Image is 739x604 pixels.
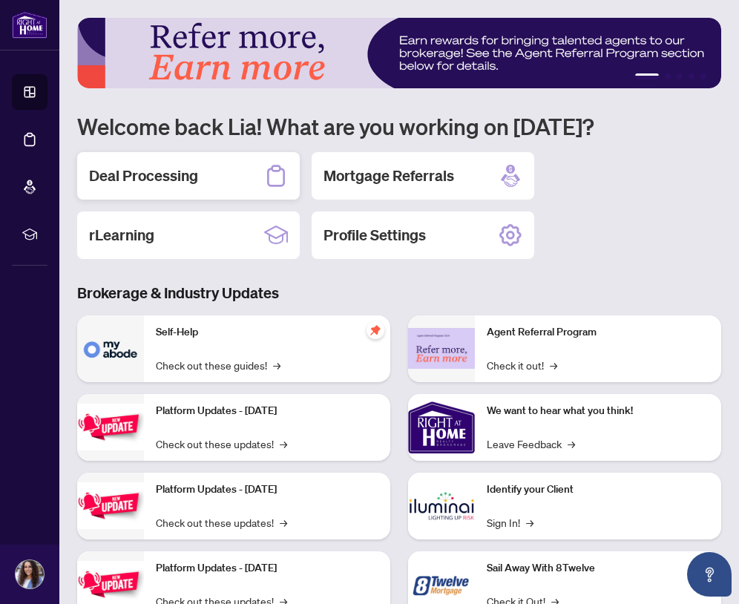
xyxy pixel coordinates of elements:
span: → [273,357,280,373]
span: pushpin [367,321,384,339]
p: Sail Away With 8Twelve [487,560,709,577]
img: logo [12,11,47,39]
button: 2 [665,73,671,79]
p: Self-Help [156,324,378,341]
img: Platform Updates - July 8, 2025 [77,482,144,529]
p: We want to hear what you think! [487,403,709,419]
a: Leave Feedback→ [487,436,575,452]
h3: Brokerage & Industry Updates [77,283,721,303]
button: 5 [700,73,706,79]
p: Platform Updates - [DATE] [156,482,378,498]
span: → [550,357,557,373]
a: Sign In!→ [487,514,533,531]
button: Open asap [687,552,732,597]
a: Check it out!→ [487,357,557,373]
button: 3 [677,73,683,79]
h2: Deal Processing [89,165,198,186]
p: Identify your Client [487,482,709,498]
button: 4 [689,73,694,79]
h2: Profile Settings [323,225,426,246]
span: → [280,436,287,452]
img: Platform Updates - July 21, 2025 [77,404,144,450]
span: → [568,436,575,452]
img: Profile Icon [16,560,44,588]
img: We want to hear what you think! [408,394,475,461]
a: Check out these updates!→ [156,436,287,452]
img: Slide 0 [77,18,721,88]
p: Platform Updates - [DATE] [156,560,378,577]
h1: Welcome back Lia! What are you working on [DATE]? [77,112,721,140]
h2: Mortgage Referrals [323,165,454,186]
p: Agent Referral Program [487,324,709,341]
img: Self-Help [77,315,144,382]
span: → [526,514,533,531]
a: Check out these guides!→ [156,357,280,373]
a: Check out these updates!→ [156,514,287,531]
img: Identify your Client [408,473,475,539]
button: 1 [635,73,659,79]
p: Platform Updates - [DATE] [156,403,378,419]
h2: rLearning [89,225,154,246]
img: Agent Referral Program [408,328,475,369]
span: → [280,514,287,531]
